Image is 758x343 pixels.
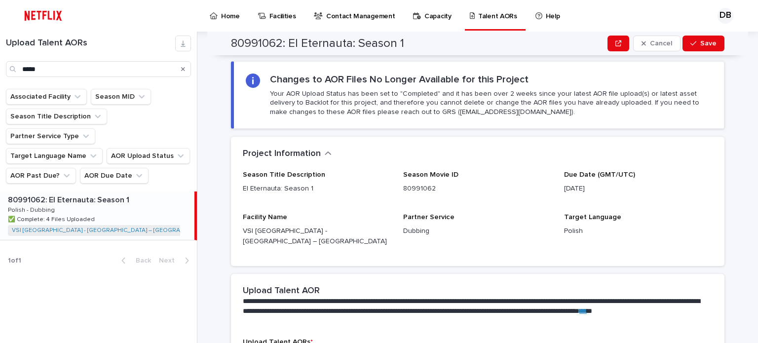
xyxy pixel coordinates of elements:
[270,74,529,85] h2: Changes to AOR Files No Longer Available for this Project
[231,37,404,51] h2: 80991062: El Eternauta: Season 1
[130,257,151,264] span: Back
[80,168,149,184] button: AOR Due Date
[8,205,57,214] p: Polish - Dubbing
[243,214,287,221] span: Facility Name
[91,89,151,105] button: Season MID
[564,214,621,221] span: Target Language
[243,226,391,247] p: VSI [GEOGRAPHIC_DATA] - [GEOGRAPHIC_DATA] – [GEOGRAPHIC_DATA]
[6,128,95,144] button: Partner Service Type
[6,109,107,124] button: Season Title Description
[114,256,155,265] button: Back
[6,89,87,105] button: Associated Facility
[6,168,76,184] button: AOR Past Due?
[6,61,191,77] input: Search
[682,36,724,51] button: Save
[403,184,552,194] p: 80991062
[270,89,712,116] p: Your AOR Upload Status has been set to "Completed" and it has been over 2 weeks since your latest...
[718,8,733,24] div: DB
[564,171,635,178] span: Due Date (GMT/UTC)
[8,193,131,205] p: 80991062: El Eternauta: Season 1
[6,148,103,164] button: Target Language Name
[650,40,672,47] span: Cancel
[20,6,67,26] img: ifQbXi3ZQGMSEF7WDB7W
[155,256,197,265] button: Next
[564,226,713,236] p: Polish
[12,227,213,234] a: VSI [GEOGRAPHIC_DATA] - [GEOGRAPHIC_DATA] – [GEOGRAPHIC_DATA]
[403,214,455,221] span: Partner Service
[8,214,97,223] p: ✅ Complete: 4 Files Uploaded
[243,149,332,159] button: Project Information
[6,38,175,49] h1: Upload Talent AORs
[243,149,321,159] h2: Project Information
[403,226,552,236] p: Dubbing
[564,184,713,194] p: [DATE]
[700,40,717,47] span: Save
[633,36,681,51] button: Cancel
[159,257,181,264] span: Next
[243,184,391,194] p: El Eternauta: Season 1
[403,171,458,178] span: Season Movie ID
[243,286,320,297] h2: Upload Talent AOR
[243,171,325,178] span: Season Title Description
[107,148,190,164] button: AOR Upload Status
